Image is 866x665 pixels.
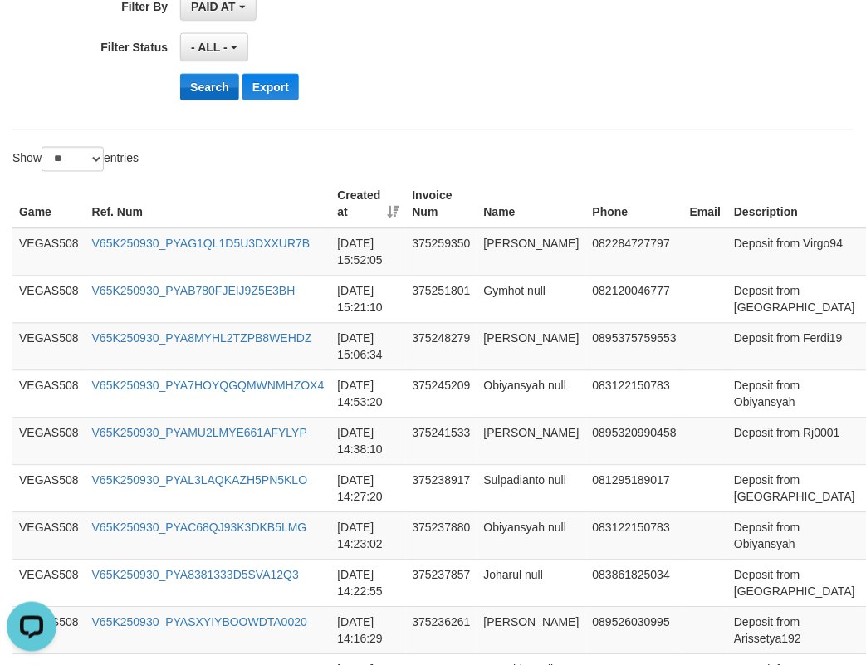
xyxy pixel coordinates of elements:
td: VEGAS508 [12,512,86,560]
a: V65K250930_PYAL3LAQKAZH5PN5KLO [92,474,308,487]
td: [PERSON_NAME] [477,228,586,276]
td: Deposit from Obiyansyah [727,370,862,418]
th: Description [727,181,862,228]
td: 082120046777 [586,276,683,323]
td: Sulpadianto null [477,465,586,512]
td: 375238917 [406,465,477,512]
label: Show entries [12,147,139,172]
a: V65K250930_PYAB780FJEIJ9Z5E3BH [92,285,296,298]
a: V65K250930_PYAMU2LMYE661AFYLYP [92,427,307,440]
td: 0895320990458 [586,418,683,465]
a: V65K250930_PYAC68QJ93K3DKB5LMG [92,521,307,535]
a: V65K250930_PYAG1QL1D5U3DXXUR7B [92,237,311,251]
a: V65K250930_PYASXYIYBOOWDTA0020 [92,616,307,629]
td: [DATE] 14:16:29 [330,607,405,654]
th: Created at: activate to sort column ascending [330,181,405,228]
td: 375245209 [406,370,477,418]
th: Ref. Num [86,181,331,228]
td: [DATE] 15:06:34 [330,323,405,370]
td: Deposit from [GEOGRAPHIC_DATA] [727,276,862,323]
td: Gymhot null [477,276,586,323]
th: Invoice Num [406,181,477,228]
td: Deposit from Rj0001 [727,418,862,465]
td: 083122150783 [586,370,683,418]
td: Joharul null [477,560,586,607]
td: [PERSON_NAME] [477,607,586,654]
td: Obiyansyah null [477,512,586,560]
td: VEGAS508 [12,276,86,323]
td: [PERSON_NAME] [477,418,586,465]
td: [DATE] 15:52:05 [330,228,405,276]
button: Open LiveChat chat widget [7,7,56,56]
td: Obiyansyah null [477,370,586,418]
td: [DATE] 15:21:10 [330,276,405,323]
td: VEGAS508 [12,465,86,512]
td: 375237857 [406,560,477,607]
td: 081295189017 [586,465,683,512]
td: 375248279 [406,323,477,370]
td: VEGAS508 [12,323,86,370]
td: VEGAS508 [12,418,86,465]
th: Phone [586,181,683,228]
td: 375241533 [406,418,477,465]
td: VEGAS508 [12,560,86,607]
td: Deposit from Arissetya192 [727,607,862,654]
a: V65K250930_PYA8MYHL2TZPB8WEHDZ [92,332,312,345]
td: Deposit from Obiyansyah [727,512,862,560]
td: 083122150783 [586,512,683,560]
td: 083861825034 [586,560,683,607]
td: VEGAS508 [12,228,86,276]
td: [DATE] 14:22:55 [330,560,405,607]
td: 082284727797 [586,228,683,276]
td: 375237880 [406,512,477,560]
td: [DATE] 14:27:20 [330,465,405,512]
td: VEGAS508 [12,370,86,418]
td: [DATE] 14:53:20 [330,370,405,418]
th: Name [477,181,586,228]
td: Deposit from [GEOGRAPHIC_DATA] [727,560,862,607]
td: 375259350 [406,228,477,276]
td: [DATE] 14:23:02 [330,512,405,560]
td: Deposit from Virgo94 [727,228,862,276]
td: 375251801 [406,276,477,323]
td: 0895375759553 [586,323,683,370]
td: 375236261 [406,607,477,654]
th: Email [683,181,727,228]
th: Game [12,181,86,228]
td: 089526030995 [586,607,683,654]
a: V65K250930_PYA7HOYQGQMWNMHZOX4 [92,379,325,393]
td: [PERSON_NAME] [477,323,586,370]
td: Deposit from Ferdi19 [727,323,862,370]
button: - ALL - [180,33,247,61]
select: Showentries [42,147,104,172]
a: V65K250930_PYA8381333D5SVA12Q3 [92,569,299,582]
span: - ALL - [191,41,228,54]
td: Deposit from [GEOGRAPHIC_DATA] [727,465,862,512]
button: Search [180,74,239,100]
button: Export [242,74,299,100]
td: [DATE] 14:38:10 [330,418,405,465]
